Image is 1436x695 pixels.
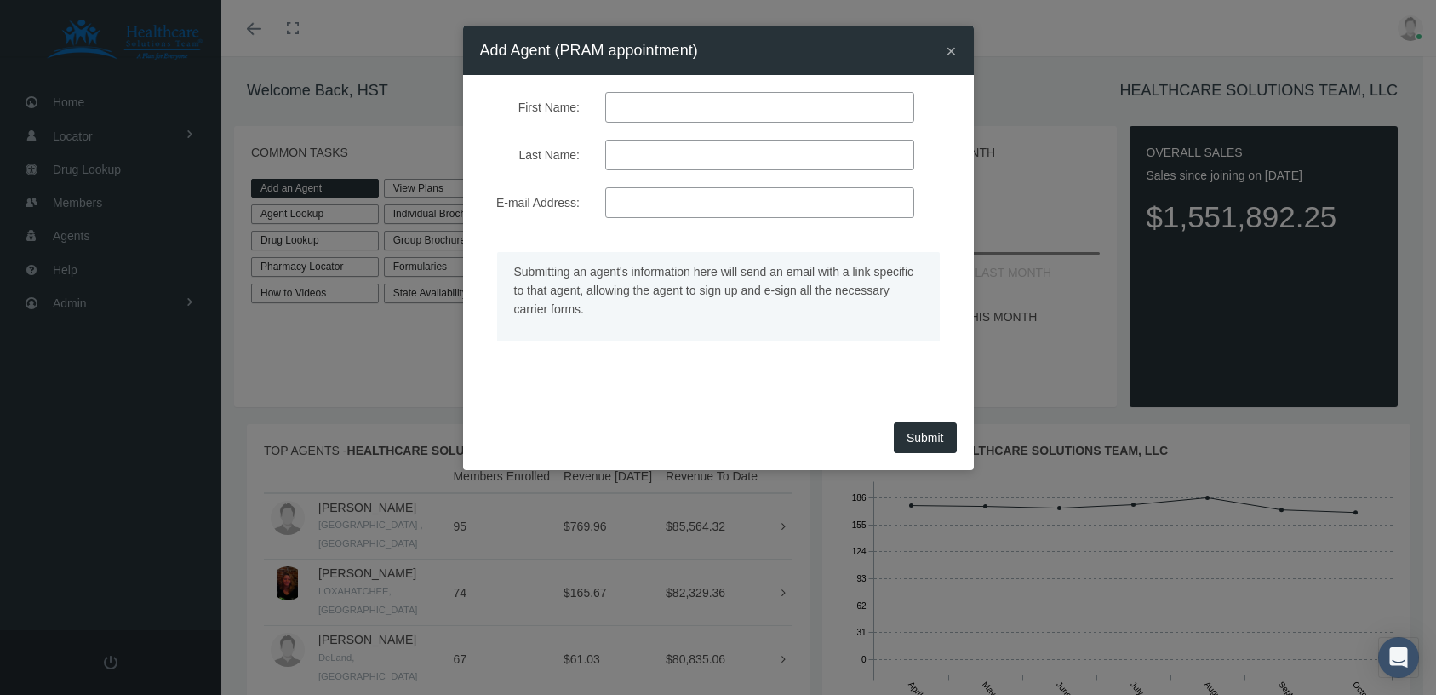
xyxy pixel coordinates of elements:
[1378,637,1419,678] div: Open Intercom Messenger
[946,42,956,60] button: Close
[894,422,957,453] button: Submit
[467,140,593,170] label: Last Name:
[514,262,923,319] p: Submitting an agent's information here will send an email with a link specific to that agent, all...
[467,92,593,123] label: First Name:
[467,187,593,218] label: E-mail Address:
[946,41,956,60] span: ×
[480,38,698,62] h4: Add Agent (PRAM appointment)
